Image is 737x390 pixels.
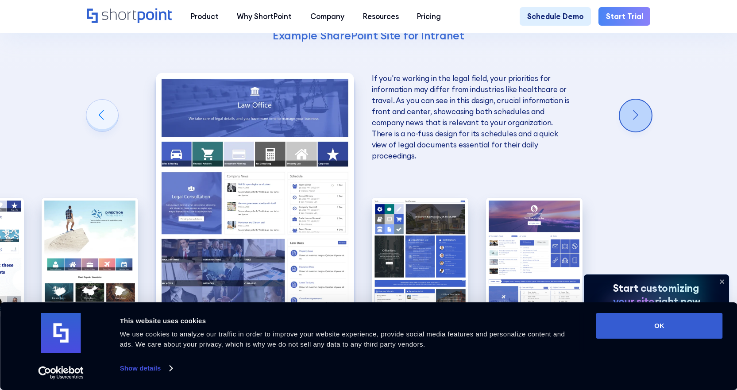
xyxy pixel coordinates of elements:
a: Resources [354,7,408,26]
div: This website uses cookies [120,316,576,326]
iframe: Chat Widget [578,287,737,390]
a: Show details [120,362,172,375]
img: Best SharePoint Intranet Travel [42,198,138,317]
button: OK [596,313,723,339]
div: Product [191,11,219,22]
img: logo [41,313,81,353]
a: Start Trial [598,7,650,26]
div: 7 / 10 [42,198,138,317]
a: Why ShortPoint [228,7,301,26]
a: Pricing [408,7,451,26]
a: Usercentrics Cookiebot - opens in a new window [22,366,100,379]
div: Previous slide [86,100,118,131]
a: Product [181,7,228,26]
a: Schedule Demo [520,7,591,26]
a: Home [87,8,173,24]
a: Company [301,7,354,26]
div: Why ShortPoint [237,11,292,22]
div: Next slide [620,100,652,131]
img: Best SharePoint Intranet Transport [486,198,583,317]
div: Resources [363,11,399,22]
div: 10 / 10 [486,198,583,317]
img: Intranet Page Example Legal [156,73,354,317]
div: 9 / 10 [372,198,468,317]
div: 8 / 10 [156,73,354,317]
span: We use cookies to analyze our traffic in order to improve your website experience, provide social... [120,330,565,348]
div: Pricing [417,11,441,22]
h4: Example SharePoint Site for Intranet [161,28,576,42]
img: Intranet Site Example SharePoint Real Estate [372,198,468,317]
p: If you're working in the legal field, your priorities for information may differ from industries ... [372,73,570,162]
div: Company [310,11,344,22]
